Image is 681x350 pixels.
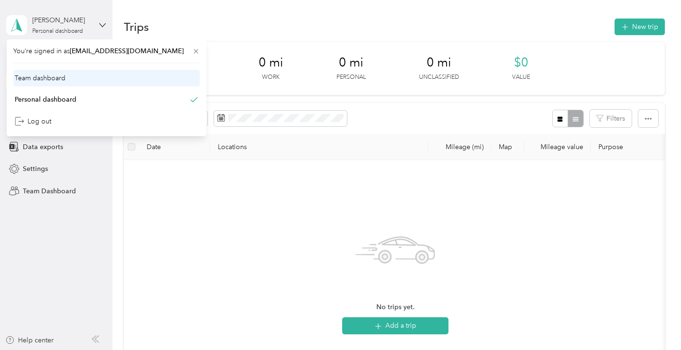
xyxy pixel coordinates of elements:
[32,15,92,25] div: [PERSON_NAME]
[139,134,210,160] th: Date
[32,28,83,34] div: Personal dashboard
[342,317,448,334] button: Add a trip
[628,297,681,350] iframe: Everlance-gr Chat Button Frame
[491,134,524,160] th: Map
[210,134,429,160] th: Locations
[5,335,54,345] button: Help center
[419,73,459,82] p: Unclassified
[336,73,366,82] p: Personal
[15,73,65,83] div: Team dashboard
[23,186,76,196] span: Team Dashboard
[427,55,451,70] span: 0 mi
[514,55,528,70] span: $0
[262,73,280,82] p: Work
[512,73,530,82] p: Value
[524,134,591,160] th: Mileage value
[15,116,51,126] div: Log out
[70,47,184,55] span: [EMAIL_ADDRESS][DOMAIN_NAME]
[339,55,364,70] span: 0 mi
[124,22,149,32] h1: Trips
[13,46,200,56] span: You’re signed in as
[615,19,665,35] button: New trip
[259,55,283,70] span: 0 mi
[376,302,415,312] span: No trips yet.
[429,134,491,160] th: Mileage (mi)
[23,164,48,174] span: Settings
[15,95,76,104] div: Personal dashboard
[23,142,63,152] span: Data exports
[590,110,632,127] button: Filters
